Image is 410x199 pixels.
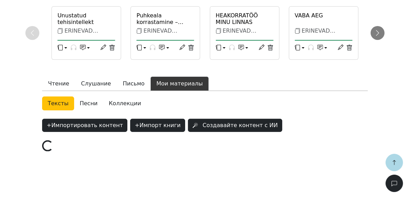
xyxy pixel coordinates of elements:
a: Тексты [42,97,74,110]
a: +Импортировать контент [42,120,130,127]
span: ERINEVAD TEKSTID B1/B2 TASEMELE [295,27,337,47]
a: Песни [74,97,103,110]
a: Unustatud tehisintellekt [57,12,115,25]
span: ERINEVAD TEKSTID B1/B2 TASEMELE [216,27,258,47]
span: ERINEVAD TEKSTID B1/B2 TASEMELE [57,27,99,47]
a: HEAKORRATÖÖ MINU LINNAS [216,12,274,25]
a: Создавайте контент с ИИ [188,120,285,127]
span: ERINEVAD TEKSTID B1/B2 TASEMELE [136,27,178,47]
button: Письмо [117,76,151,91]
button: Слушание [75,76,117,91]
a: +Импорт книги [130,120,188,127]
button: Чтение [42,76,75,91]
button: +Импортировать контент [42,119,127,132]
button: +Импорт книги [130,119,185,132]
button: Мои материалы [150,76,208,91]
a: Коллекции [103,97,147,110]
a: Puhkeala korrastamine – samm parema elukeskkonna suunas [136,12,194,25]
button: Создавайте контент с ИИ [188,119,282,132]
a: VABA AEG [295,12,353,19]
